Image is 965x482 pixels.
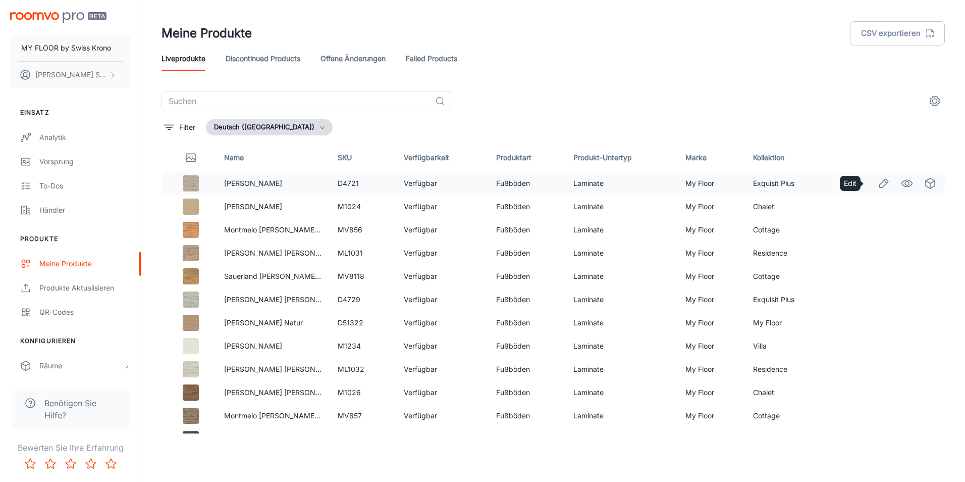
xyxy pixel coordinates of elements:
[81,454,101,474] button: Rate 4 star
[565,143,677,172] th: Produkt-Untertyp
[224,249,366,257] a: [PERSON_NAME] [PERSON_NAME] Creme
[745,172,831,195] td: Exquisit Plus
[330,358,396,381] td: ML1032
[677,195,745,218] td: My Floor
[922,175,939,192] a: See in Virtual Samples
[488,358,565,381] td: Fußböden
[745,358,831,381] td: Residence
[677,265,745,288] td: My Floor
[396,404,488,427] td: Verfügbar
[330,172,396,195] td: D4721
[39,132,131,143] div: Analytik
[565,427,677,451] td: Laminate
[488,143,565,172] th: Produktart
[224,225,338,234] a: Montmelo [PERSON_NAME] Natur
[8,442,133,454] p: Bewerten Sie Ihre Erfahrung
[39,307,131,318] div: QR-Codes
[396,381,488,404] td: Verfügbar
[488,288,565,311] td: Fußböden
[488,404,565,427] td: Fußböden
[330,195,396,218] td: M1024
[224,202,282,211] a: [PERSON_NAME]
[39,258,131,269] div: Meine Produkte
[330,242,396,265] td: ML1031
[330,143,396,172] th: SKU
[677,404,745,427] td: My Floor
[488,172,565,195] td: Fußböden
[745,334,831,358] td: Villa
[320,46,386,71] a: offene Änderungen
[20,454,40,474] button: Rate 1 star
[745,195,831,218] td: Chalet
[224,365,402,373] a: [PERSON_NAME] [PERSON_NAME] [PERSON_NAME]
[565,334,677,358] td: Laminate
[565,172,677,195] td: Laminate
[677,218,745,242] td: My Floor
[206,119,333,135] button: Deutsch ([GEOGRAPHIC_DATA])
[330,218,396,242] td: MV856
[898,175,916,192] a: See in Visualizer
[745,242,831,265] td: Residence
[224,179,282,187] a: [PERSON_NAME]
[39,156,131,167] div: Vorsprung
[330,288,396,311] td: D4729
[396,242,488,265] td: Verfügbar
[488,242,565,265] td: Fußböden
[745,427,831,451] td: Cottage
[488,427,565,451] td: Fußböden
[179,122,195,133] p: Filter
[396,218,488,242] td: Verfügbar
[677,427,745,451] td: My Floor
[488,311,565,334] td: Fußböden
[488,218,565,242] td: Fußböden
[330,334,396,358] td: M1234
[396,172,488,195] td: Verfügbar
[677,334,745,358] td: My Floor
[565,218,677,242] td: Laminate
[40,454,61,474] button: Rate 2 star
[677,358,745,381] td: My Floor
[396,311,488,334] td: Verfügbar
[330,265,396,288] td: MV8118
[61,454,81,474] button: Rate 3 star
[565,195,677,218] td: Laminate
[396,143,488,172] th: Verfügbarkeit
[677,172,745,195] td: My Floor
[224,318,303,327] a: [PERSON_NAME] Natur
[185,152,197,164] svg: Thumbnail
[44,397,117,421] span: Benötigen Sie Hilfe?
[677,288,745,311] td: My Floor
[10,62,131,88] button: [PERSON_NAME] Szacilowska
[677,143,745,172] th: Marke
[565,242,677,265] td: Laminate
[488,334,565,358] td: Fußböden
[226,46,300,71] a: Discontinued Products
[396,195,488,218] td: Verfügbar
[216,143,330,172] th: Name
[10,12,106,23] img: Roomvo PRO Beta
[745,143,831,172] th: Kollektion
[488,381,565,404] td: Fußböden
[745,288,831,311] td: Exquisit Plus
[875,175,892,192] a: Edit
[162,24,252,42] h1: Meine Produkte
[488,195,565,218] td: Fußböden
[101,454,121,474] button: Rate 5 star
[677,381,745,404] td: My Floor
[224,342,282,350] a: [PERSON_NAME]
[224,272,338,280] a: Sauerland [PERSON_NAME] Natur
[925,91,945,111] button: settings
[565,404,677,427] td: Laminate
[565,288,677,311] td: Laminate
[224,295,342,304] a: [PERSON_NAME] [PERSON_NAME]
[396,427,488,451] td: Verfügbar
[745,265,831,288] td: Cottage
[162,46,205,71] a: Liveprodukte
[565,358,677,381] td: Laminate
[745,404,831,427] td: Cottage
[745,311,831,334] td: My Floor
[39,360,123,371] div: Räume
[10,35,131,61] button: MY FLOOR by Swiss Krono
[677,311,745,334] td: My Floor
[39,282,131,294] div: Produkte aktualisieren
